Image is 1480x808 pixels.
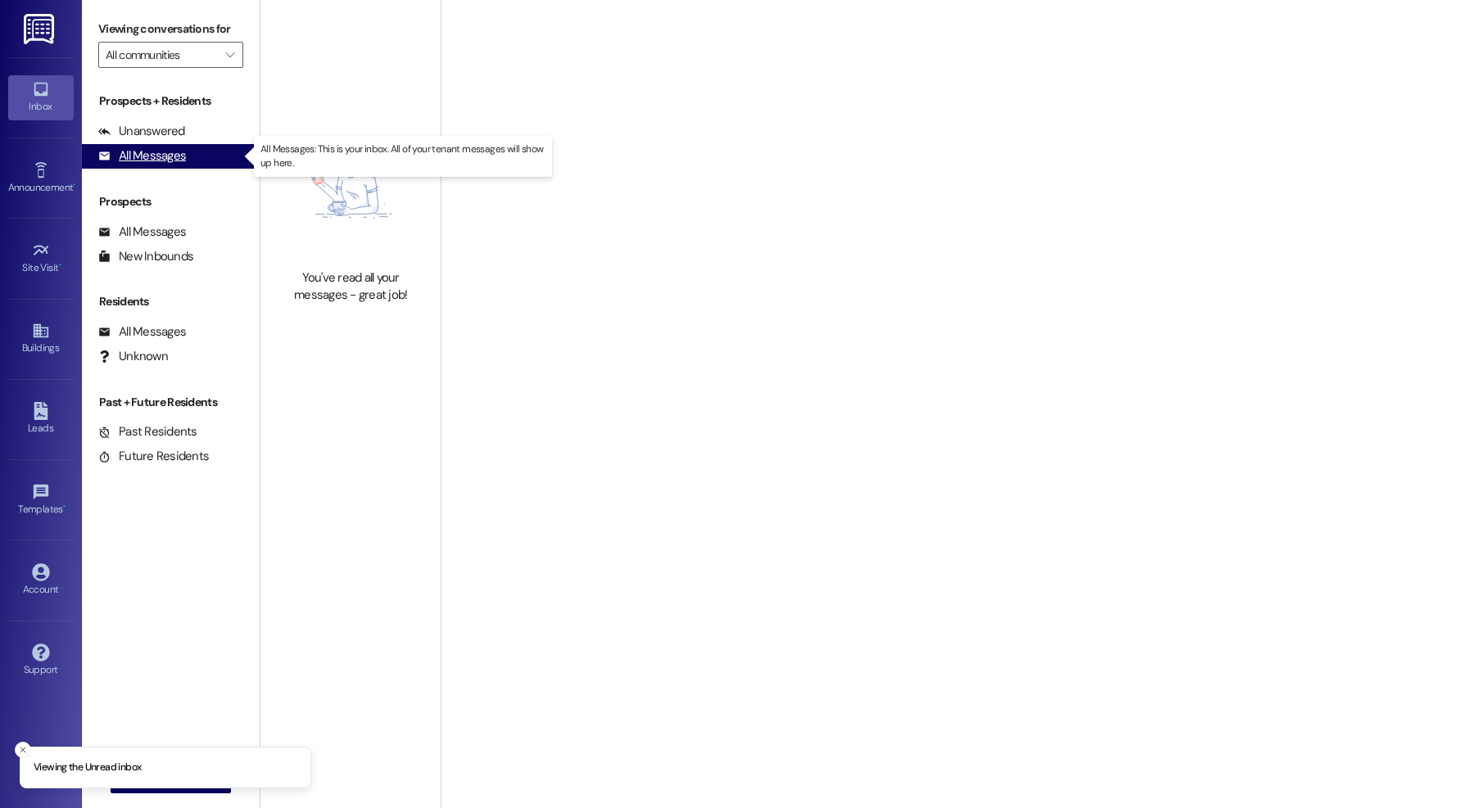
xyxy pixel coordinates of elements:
[82,93,260,110] div: Prospects + Residents
[15,742,31,758] button: Close toast
[8,237,74,281] a: Site Visit •
[8,639,74,683] a: Support
[82,394,260,411] div: Past + Future Residents
[34,761,141,775] p: Viewing the Unread inbox
[63,501,66,512] span: •
[82,293,260,310] div: Residents
[106,42,217,68] input: All communities
[98,423,197,440] div: Past Residents
[278,269,423,305] div: You've read all your messages - great job!
[98,248,193,265] div: New Inbounds
[98,323,186,341] div: All Messages
[98,348,168,365] div: Unknown
[82,193,260,210] div: Prospects
[98,147,186,165] div: All Messages
[98,123,185,140] div: Unanswered
[98,223,186,241] div: All Messages
[24,14,57,44] img: ResiDesk Logo
[59,260,61,271] span: •
[98,448,209,465] div: Future Residents
[260,142,545,170] p: All Messages: This is your inbox. All of your tenant messages will show up here.
[8,478,74,522] a: Templates •
[73,179,75,191] span: •
[8,75,74,120] a: Inbox
[98,16,243,42] label: Viewing conversations for
[225,48,234,61] i: 
[278,100,423,261] img: empty-state
[8,317,74,361] a: Buildings
[8,397,74,441] a: Leads
[8,558,74,603] a: Account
